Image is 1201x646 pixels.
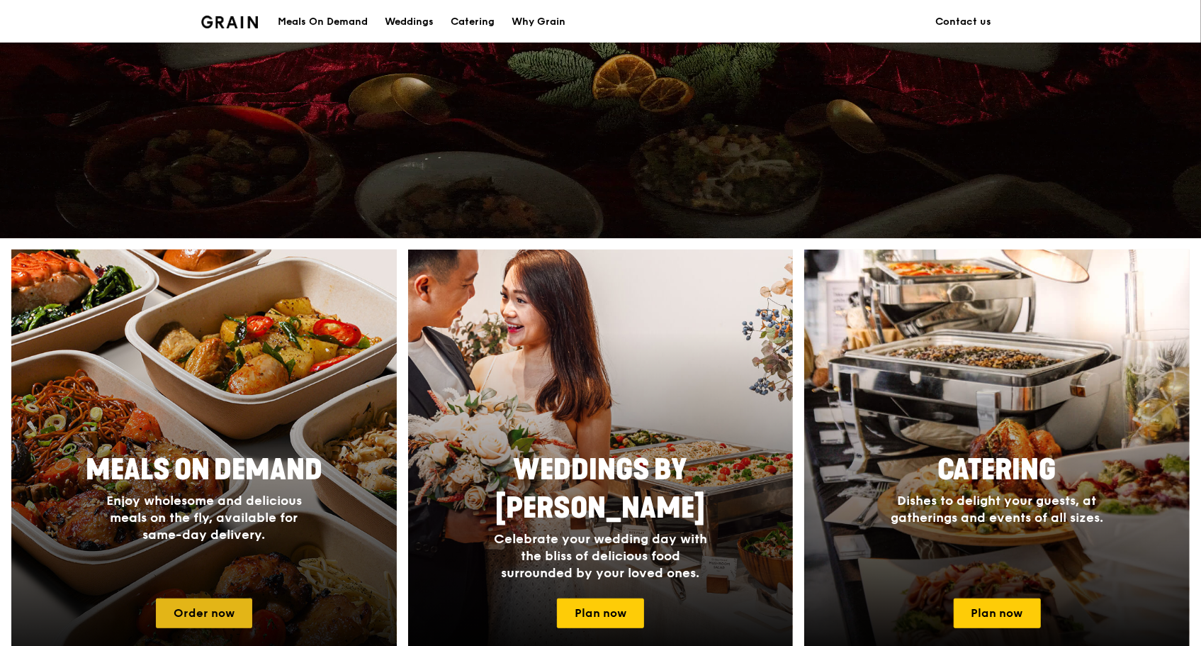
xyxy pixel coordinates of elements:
[503,1,574,43] a: Why Grain
[557,598,644,628] a: Plan now
[954,598,1041,628] a: Plan now
[451,1,495,43] div: Catering
[494,531,707,581] span: Celebrate your wedding day with the bliss of delicious food surrounded by your loved ones.
[927,1,1000,43] a: Contact us
[201,16,259,28] img: Grain
[938,453,1056,487] span: Catering
[385,1,434,43] div: Weddings
[376,1,442,43] a: Weddings
[495,453,705,525] span: Weddings by [PERSON_NAME]
[512,1,565,43] div: Why Grain
[86,453,322,487] span: Meals On Demand
[156,598,252,628] a: Order now
[442,1,503,43] a: Catering
[278,1,368,43] div: Meals On Demand
[106,493,302,542] span: Enjoy wholesome and delicious meals on the fly, available for same-day delivery.
[891,493,1103,525] span: Dishes to delight your guests, at gatherings and events of all sizes.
